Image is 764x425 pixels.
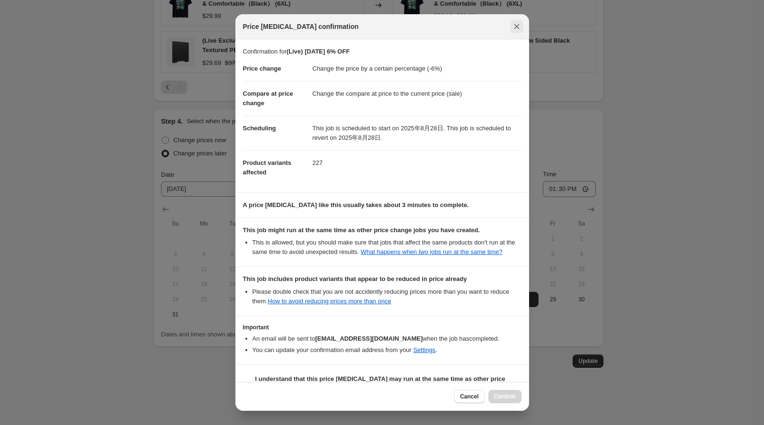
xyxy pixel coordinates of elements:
span: Scheduling [243,125,276,132]
li: An email will be sent to when the job has completed . [252,334,521,344]
h3: Important [243,324,521,331]
b: [EMAIL_ADDRESS][DOMAIN_NAME] [315,335,422,342]
span: Compare at price change [243,90,293,107]
button: Cancel [454,390,484,403]
dd: Change the compare at price to the current price (sale) [313,81,521,106]
span: Price change [243,65,281,72]
span: Cancel [460,393,478,400]
b: I understand that this price [MEDICAL_DATA] may run at the same time as other price change jobs I... [255,375,517,401]
dd: Change the price by a certain percentage (-6%) [313,56,521,81]
b: This job might run at the same time as other price change jobs you have created. [243,226,480,234]
span: Price [MEDICAL_DATA] confirmation [243,22,359,31]
dd: This job is scheduled to start on 2025年8月28日. This job is scheduled to revert on 2025年8月28日. [313,116,521,150]
b: A price [MEDICAL_DATA] like this usually takes about 3 minutes to complete. [243,201,469,208]
li: You can update your confirmation email address from your . [252,345,521,355]
a: What happens when two jobs run at the same time? [361,248,503,255]
p: Confirmation for [243,47,521,56]
span: Product variants affected [243,159,292,176]
b: This job includes product variants that appear to be reduced in price already [243,275,467,282]
b: (Live) [DATE] 6% OFF [287,48,350,55]
a: Settings [413,346,435,353]
li: This is allowed, but you should make sure that jobs that affect the same products don ' t run at ... [252,238,521,257]
a: How to avoid reducing prices more than once [268,298,391,305]
button: Close [510,20,523,33]
dd: 227 [313,150,521,175]
li: Please double check that you are not accidently reducing prices more than you want to reduce them [252,287,521,306]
